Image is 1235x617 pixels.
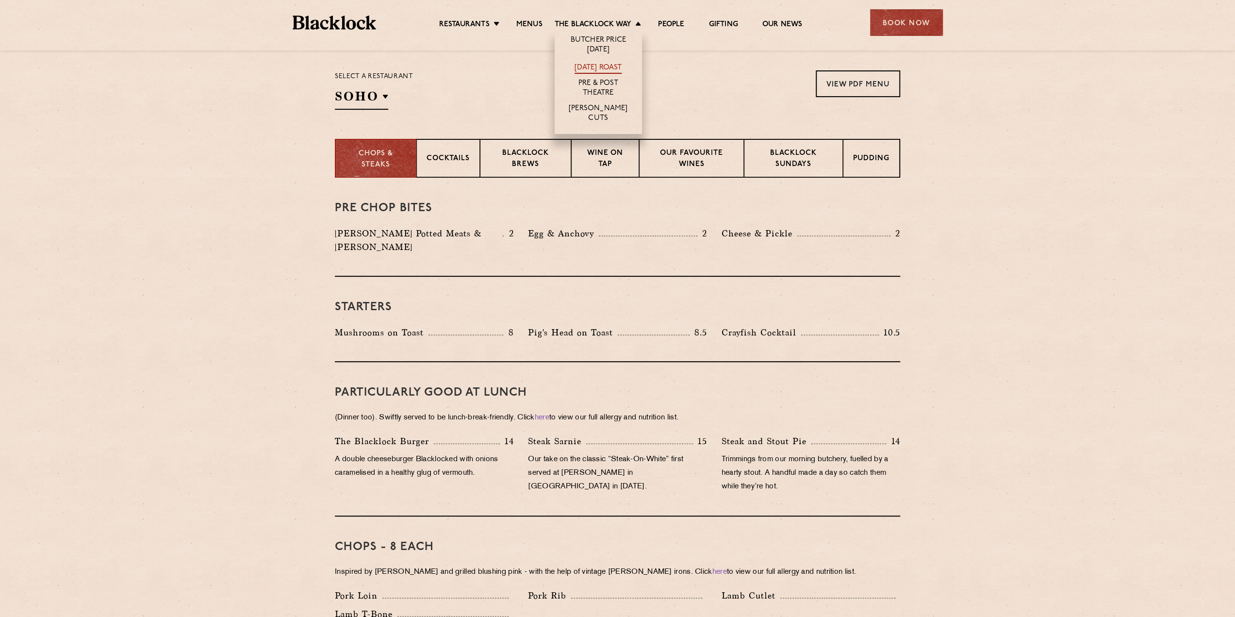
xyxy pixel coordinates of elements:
p: A double cheeseburger Blacklocked with onions caramelised in a healthy glug of vermouth. [335,453,513,480]
a: View PDF Menu [816,70,900,97]
a: Restaurants [439,20,490,31]
p: Egg & Anchovy [528,227,599,240]
p: Crayfish Cocktail [722,326,801,339]
p: Pork Loin [335,589,382,602]
p: Pig's Head on Toast [528,326,618,339]
p: Cheese & Pickle [722,227,797,240]
p: 8.5 [690,326,707,339]
h3: Pre Chop Bites [335,202,900,215]
p: 15 [693,435,707,448]
a: Butcher Price [DATE] [564,35,632,56]
a: Pre & Post Theatre [564,79,632,99]
p: Select a restaurant [335,70,413,83]
p: 14 [500,435,514,448]
a: Our News [762,20,803,31]
a: People [658,20,684,31]
p: (Dinner too). Swiftly served to be lunch-break-friendly. Click to view our full allergy and nutri... [335,411,900,425]
a: [PERSON_NAME] Cuts [564,104,632,124]
a: here [535,414,549,421]
p: 10.5 [879,326,900,339]
p: Blacklock Brews [490,148,561,171]
p: Chops & Steaks [346,149,406,170]
p: Lamb Cutlet [722,589,780,602]
p: Steak Sarnie [528,434,586,448]
p: Pudding [853,153,889,166]
p: 2 [504,227,513,240]
a: [DATE] Roast [575,63,622,74]
p: Cocktails [427,153,470,166]
p: Inspired by [PERSON_NAME] and grilled blushing pink - with the help of vintage [PERSON_NAME] iron... [335,566,900,579]
p: Trimmings from our morning butchery, fuelled by a hearty stout. A handful made a day so catch the... [722,453,900,494]
p: Pork Rib [528,589,571,602]
h3: Chops - 8 each [335,541,900,553]
p: 8 [503,326,513,339]
p: Our take on the classic “Steak-On-White” first served at [PERSON_NAME] in [GEOGRAPHIC_DATA] in [D... [528,453,707,494]
p: 2 [697,227,707,240]
p: Blacklock Sundays [754,148,833,171]
img: BL_Textured_Logo-footer-cropped.svg [293,16,377,30]
h3: Starters [335,301,900,314]
p: 14 [886,435,900,448]
h2: SOHO [335,88,388,110]
p: [PERSON_NAME] Potted Meats & [PERSON_NAME] [335,227,503,254]
p: The Blacklock Burger [335,434,434,448]
a: Gifting [708,20,738,31]
a: Menus [516,20,543,31]
h3: PARTICULARLY GOOD AT LUNCH [335,386,900,399]
a: here [712,568,727,576]
p: Wine on Tap [581,148,629,171]
div: Book Now [870,9,943,36]
a: The Blacklock Way [555,20,631,31]
p: Mushrooms on Toast [335,326,428,339]
p: Steak and Stout Pie [722,434,811,448]
p: Our favourite wines [649,148,733,171]
p: 2 [890,227,900,240]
